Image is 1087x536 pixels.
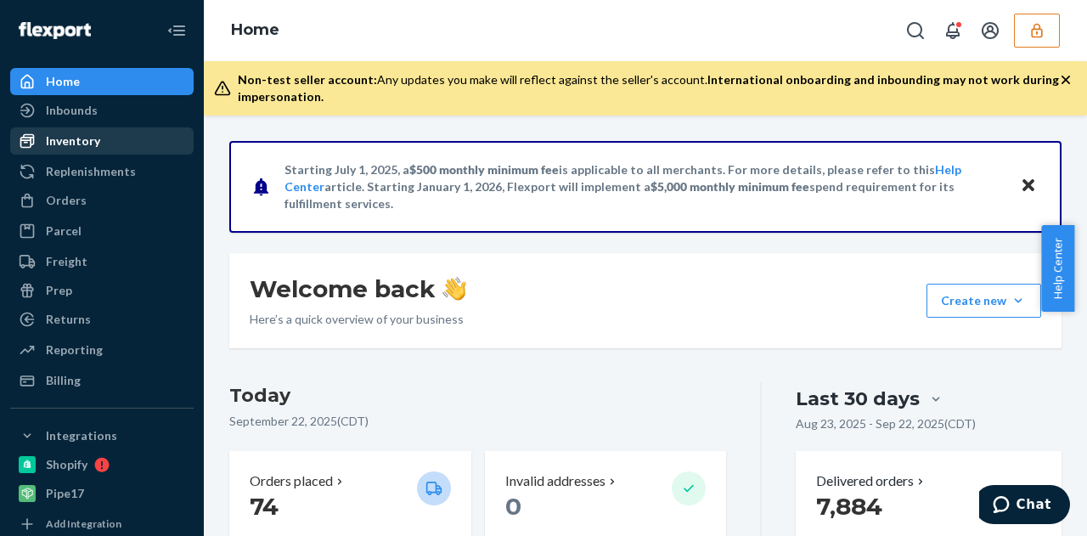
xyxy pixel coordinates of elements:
[231,20,279,39] a: Home
[46,133,100,150] div: Inventory
[926,284,1041,318] button: Create new
[46,516,121,531] div: Add Integration
[46,192,87,209] div: Orders
[10,336,194,364] a: Reporting
[229,382,726,409] h3: Today
[505,492,521,521] span: 0
[10,514,194,534] a: Add Integration
[46,341,103,358] div: Reporting
[250,311,466,328] p: Here’s a quick overview of your business
[973,14,1007,48] button: Open account menu
[10,127,194,155] a: Inventory
[796,386,920,412] div: Last 30 days
[46,311,91,328] div: Returns
[10,248,194,275] a: Freight
[10,367,194,394] a: Billing
[10,451,194,478] a: Shopify
[46,223,82,240] div: Parcel
[1041,225,1074,312] button: Help Center
[238,71,1060,105] div: Any updates you make will reflect against the seller's account.
[1017,174,1039,199] button: Close
[936,14,970,48] button: Open notifications
[796,415,976,432] p: Aug 23, 2025 - Sep 22, 2025 ( CDT )
[651,179,809,194] span: $5,000 monthly minimum fee
[19,22,91,39] img: Flexport logo
[816,492,882,521] span: 7,884
[46,485,84,502] div: Pipe17
[505,471,605,491] p: Invalid addresses
[10,306,194,333] a: Returns
[10,187,194,214] a: Orders
[46,163,136,180] div: Replenishments
[46,427,117,444] div: Integrations
[217,6,293,55] ol: breadcrumbs
[10,68,194,95] a: Home
[160,14,194,48] button: Close Navigation
[250,274,466,304] h1: Welcome back
[250,492,279,521] span: 74
[250,471,333,491] p: Orders placed
[46,102,98,119] div: Inbounds
[46,456,87,473] div: Shopify
[10,480,194,507] a: Pipe17
[284,161,1004,212] p: Starting July 1, 2025, a is applicable to all merchants. For more details, please refer to this a...
[10,97,194,124] a: Inbounds
[979,485,1070,528] iframe: Opens a widget where you can chat to one of our agents
[46,282,72,299] div: Prep
[442,277,466,301] img: hand-wave emoji
[46,253,87,270] div: Freight
[10,158,194,185] a: Replenishments
[898,14,932,48] button: Open Search Box
[10,422,194,449] button: Integrations
[816,471,927,491] button: Delivered orders
[46,372,81,389] div: Billing
[10,217,194,245] a: Parcel
[10,277,194,304] a: Prep
[229,413,726,430] p: September 22, 2025 ( CDT )
[46,73,80,90] div: Home
[409,162,559,177] span: $500 monthly minimum fee
[238,72,377,87] span: Non-test seller account:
